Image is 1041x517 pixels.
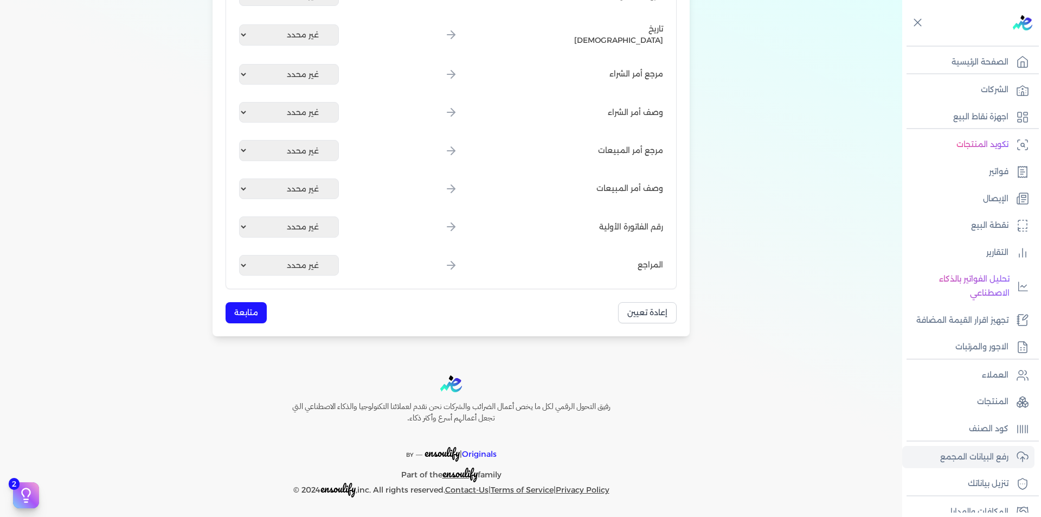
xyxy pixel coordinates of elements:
p: | [269,433,633,462]
span: ensoulify [320,480,356,497]
p: فواتير [989,165,1008,179]
a: تنزيل بياناتك [902,473,1034,495]
span: وصف أمر المبيعات [596,183,663,194]
a: التقارير [902,241,1034,264]
p: تجهيز اقرار القيمة المضافة [916,314,1008,328]
a: كود الصنف [902,418,1034,441]
a: الاجور والمرتبات [902,336,1034,359]
img: logo [440,375,462,392]
a: تكويد المنتجات [902,133,1034,156]
p: التقارير [986,246,1008,260]
a: تجهيز اقرار القيمة المضافة [902,309,1034,332]
p: Part of the family [269,462,633,482]
span: وصف أمر الشراء [608,107,663,118]
button: إعادة تعيين [618,302,677,323]
p: تحليل الفواتير بالذكاء الاصطناعي [908,272,1010,300]
p: نقطة البيع [971,219,1008,233]
p: تكويد المنتجات [956,138,1008,152]
h6: رفيق التحول الرقمي لكل ما يخص أعمال الضرائب والشركات نحن نقدم لعملائنا التكنولوجيا والذكاء الاصطن... [269,401,633,424]
button: متابعة [226,302,267,323]
p: كود الصنف [969,422,1008,436]
p: العملاء [982,368,1008,382]
a: المنتجات [902,391,1034,413]
a: Contact-Us [445,485,489,495]
a: فواتير [902,161,1034,183]
span: 2 [9,478,20,490]
span: ensoulify [442,465,478,482]
span: ensoulify [425,444,460,461]
a: اجهزة نقاط البيع [902,106,1034,129]
p: © 2024 ,inc. All rights reserved. | | [269,482,633,497]
span: المراجع [638,259,663,271]
p: الإيصال [983,192,1008,206]
p: رفع البيانات المجمع [940,450,1008,464]
a: رفع البيانات المجمع [902,446,1034,469]
p: الشركات [981,83,1008,97]
p: الاجور والمرتبات [955,340,1008,354]
span: رقم الفاتورة الأولية [599,221,663,233]
sup: __ [416,449,422,456]
a: نقطة البيع [902,214,1034,237]
a: الشركات [902,79,1034,101]
p: تنزيل بياناتك [968,477,1008,491]
a: Privacy Policy [556,485,609,495]
a: الصفحة الرئيسية [902,51,1034,74]
span: تاريخ [DEMOGRAPHIC_DATA] [564,23,664,46]
a: ensoulify [442,470,478,480]
a: Terms of Service [491,485,554,495]
p: المنتجات [977,395,1008,409]
p: الصفحة الرئيسية [952,55,1008,69]
span: Originals [462,449,497,459]
span: مرجع أمر الشراء [609,68,663,80]
a: العملاء [902,364,1034,387]
span: BY [406,451,414,458]
a: تحليل الفواتير بالذكاء الاصطناعي [902,268,1034,304]
span: مرجع أمر المبيعات [598,145,663,156]
a: الإيصال [902,188,1034,210]
button: 2 [13,482,39,508]
p: اجهزة نقاط البيع [953,110,1008,124]
img: logo [1013,15,1032,30]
